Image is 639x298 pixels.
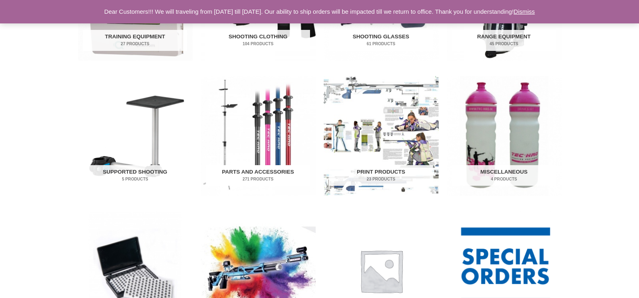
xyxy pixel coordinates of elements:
[206,41,310,47] mark: 104 Products
[447,76,562,196] img: Miscellaneous
[201,76,316,196] img: Parts and Accessories
[78,76,193,196] img: Supported Shooting
[452,176,556,182] mark: 4 Products
[206,30,310,51] h2: Shooting Clothing
[201,76,316,196] a: Visit product category Parts and Accessories
[329,30,433,51] h2: Shooting Glasses
[78,76,193,196] a: Visit product category Supported Shooting
[206,165,310,186] h2: Parts and Accessories
[447,76,562,196] a: Visit product category Miscellaneous
[83,165,187,186] h2: Supported Shooting
[324,76,439,196] a: Visit product category Print Products
[452,165,556,186] h2: Miscellaneous
[324,76,439,196] img: Print Products
[206,176,310,182] mark: 271 Products
[514,8,535,15] a: Dismiss
[83,41,187,47] mark: 27 Products
[452,41,556,47] mark: 45 Products
[452,30,556,51] h2: Range Equipment
[329,165,433,186] h2: Print Products
[329,176,433,182] mark: 23 Products
[83,176,187,182] mark: 5 Products
[83,30,187,51] h2: Training Equipment
[329,41,433,47] mark: 61 Products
